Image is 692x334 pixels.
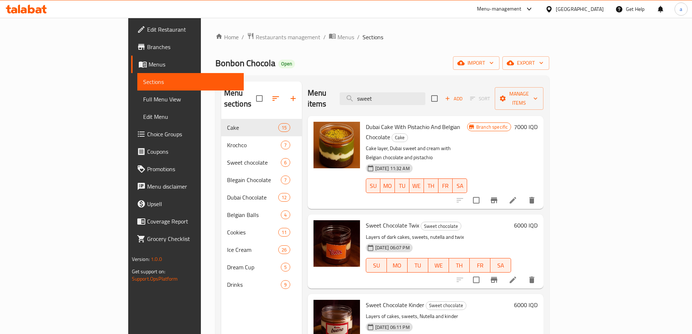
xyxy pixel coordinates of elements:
span: SA [493,260,508,271]
div: Sweet chocolate [421,222,461,230]
span: 1.0.0 [151,254,162,264]
a: Support.OpsPlatform [132,274,178,283]
button: TH [449,258,470,273]
span: Manage items [501,89,538,108]
button: SU [366,178,381,193]
span: Sweet Chocolate Kinder [366,299,424,310]
span: Select all sections [252,91,267,106]
span: 11 [279,229,290,236]
button: TU [395,178,409,193]
a: Coverage Report [131,213,244,230]
div: Blegain Chocolate7 [221,171,302,189]
button: TU [408,258,428,273]
div: Belgian Balls [227,210,281,219]
div: Ice Cream26 [221,241,302,258]
a: Choice Groups [131,125,244,143]
button: import [453,56,499,70]
span: TU [410,260,425,271]
span: TU [398,181,406,191]
span: 15 [279,124,290,131]
span: Krochco [227,141,281,149]
a: Promotions [131,160,244,178]
div: items [281,210,290,219]
span: FR [473,260,487,271]
a: Edit Restaurant [131,21,244,38]
a: Sections [137,73,244,90]
span: [DATE] 11:32 AM [372,165,413,172]
span: Sweet chocolate [426,301,466,310]
span: Sort sections [267,90,284,107]
a: Grocery Checklist [131,230,244,248]
button: FR [438,178,453,193]
span: Promotions [147,165,238,173]
span: Blegain Chocolate [227,176,281,184]
button: SU [366,258,387,273]
span: FR [441,181,450,191]
div: Krochco7 [221,136,302,154]
div: items [278,228,290,237]
span: Dubai Chocolate [227,193,279,202]
a: Edit menu item [509,275,517,284]
span: Choice Groups [147,130,238,138]
span: WE [431,260,446,271]
span: Branches [147,43,238,51]
span: [DATE] 06:11 PM [372,324,413,331]
span: Upsell [147,200,238,208]
span: Sections [143,77,238,86]
span: Full Menu View [143,95,238,104]
div: items [281,141,290,149]
span: MO [390,260,405,271]
div: Dubai Chocolate12 [221,189,302,206]
div: items [281,176,290,184]
span: 12 [279,194,290,201]
span: Open [278,61,295,67]
span: Bonbon Chocola [215,55,275,71]
span: Dream Cup [227,263,281,271]
span: WE [412,181,421,191]
div: [GEOGRAPHIC_DATA] [556,5,604,13]
span: TH [427,181,436,191]
span: 26 [279,246,290,253]
div: Sweet chocolate [426,301,466,310]
span: Cookies [227,228,279,237]
span: Grocery Checklist [147,234,238,243]
span: a [680,5,682,13]
h2: Menu items [308,88,331,109]
div: items [281,280,290,289]
span: Menu disclaimer [147,182,238,191]
div: Sweet chocolate [227,158,281,167]
button: MO [380,178,395,193]
button: TH [424,178,438,193]
div: Cake15 [221,119,302,136]
span: Cake [227,123,279,132]
span: MO [383,181,392,191]
a: Full Menu View [137,90,244,108]
span: Ice Cream [227,245,279,254]
button: FR [470,258,490,273]
span: Select section [427,91,442,106]
div: items [278,193,290,202]
span: SU [369,260,384,271]
span: SA [456,181,464,191]
nav: Menu sections [221,116,302,296]
p: Cake layer, Dubai sweet and cream with Belgian chocolate and pistachio [366,144,467,162]
img: Sweet Chocolate Twix [313,220,360,267]
span: Drinks [227,280,281,289]
a: Edit menu item [509,196,517,205]
a: Menus [329,32,354,42]
a: Branches [131,38,244,56]
div: items [281,158,290,167]
p: Layers of dark cakes, sweets, nutella and twix [366,233,511,242]
span: Branch specific [473,124,511,130]
span: Dubai Cake With Pistachio And Belgian Chocolate [366,121,460,142]
span: 7 [281,177,290,184]
div: Dream Cup5 [221,258,302,276]
span: Select to update [469,272,484,287]
nav: breadcrumb [215,32,550,42]
a: Edit Menu [137,108,244,125]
